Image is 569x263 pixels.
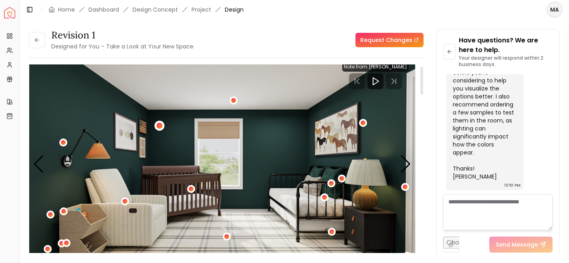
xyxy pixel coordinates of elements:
[51,42,194,50] small: Designed for You – Take a Look at Your New Space
[459,55,553,68] p: Your designer will respond within 2 business days.
[51,29,194,42] h3: Revision 1
[459,36,553,55] p: Have questions? We are here to help.
[342,62,409,72] div: Note from [PERSON_NAME]
[58,6,75,14] a: Home
[33,155,44,173] div: Previous slide
[89,6,119,14] a: Dashboard
[192,6,211,14] a: Project
[547,2,562,17] span: MA
[371,76,380,86] svg: Play
[355,33,424,47] a: Request Changes
[48,6,244,14] nav: breadcrumb
[4,7,15,18] a: Spacejoy
[453,36,516,181] div: Hi [PERSON_NAME], I'd be happy to render the space using the colors you're considering to help yo...
[225,6,244,14] span: Design
[504,181,521,189] div: 10:51 PM
[547,2,563,18] button: MA
[400,155,411,173] div: Next slide
[133,6,178,14] li: Design Concept
[4,7,15,18] img: Spacejoy Logo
